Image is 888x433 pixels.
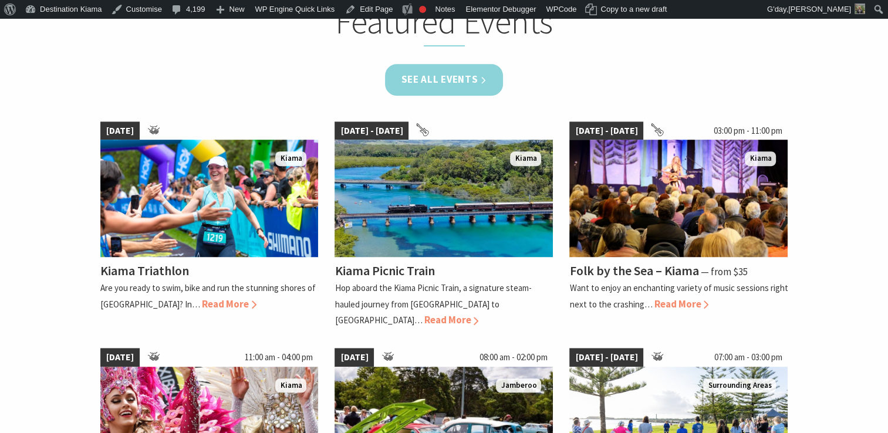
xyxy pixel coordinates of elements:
[707,121,788,140] span: 03:00 pm - 11:00 pm
[788,5,851,13] span: [PERSON_NAME]
[473,348,553,367] span: 08:00 am - 02:00 pm
[569,121,788,328] a: [DATE] - [DATE] 03:00 pm - 11:00 pm Folk by the Sea - Showground Pavilion Kiama Folk by the Sea –...
[335,282,531,325] p: Hop aboard the Kiama Picnic Train, a signature steam-hauled journey from [GEOGRAPHIC_DATA] to [GE...
[424,313,478,326] span: Read More
[335,121,553,328] a: [DATE] - [DATE] Kiama Picnic Train Kiama Kiama Picnic Train Hop aboard the Kiama Picnic Train, a ...
[100,121,319,328] a: [DATE] kiamatriathlon Kiama Kiama Triathlon Are you ready to swim, bike and run the stunning shor...
[335,262,434,279] h4: Kiama Picnic Train
[275,151,306,166] span: Kiama
[419,6,426,13] div: Focus keyphrase not set
[510,151,541,166] span: Kiama
[100,121,140,140] span: [DATE]
[745,151,776,166] span: Kiama
[238,348,318,367] span: 11:00 am - 04:00 pm
[100,262,189,279] h4: Kiama Triathlon
[654,297,708,310] span: Read More
[569,140,788,257] img: Folk by the Sea - Showground Pavilion
[855,4,865,14] img: Theresa-Mullan-1-30x30.png
[335,121,408,140] span: [DATE] - [DATE]
[214,1,674,47] h2: Featured Events
[700,265,747,278] span: ⁠— from $35
[335,140,553,257] img: Kiama Picnic Train
[100,140,319,257] img: kiamatriathlon
[708,348,788,367] span: 07:00 am - 03:00 pm
[569,262,698,279] h4: Folk by the Sea – Kiama
[100,282,316,309] p: Are you ready to swim, bike and run the stunning shores of [GEOGRAPHIC_DATA]? In…
[496,378,541,393] span: Jamberoo
[275,378,306,393] span: Kiama
[569,348,643,367] span: [DATE] - [DATE]
[100,348,140,367] span: [DATE]
[569,121,643,140] span: [DATE] - [DATE]
[202,297,256,310] span: Read More
[703,378,776,393] span: Surrounding Areas
[569,282,788,309] p: Want to enjoy an enchanting variety of music sessions right next to the crashing…
[385,64,504,95] a: See all Events
[335,348,374,367] span: [DATE]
